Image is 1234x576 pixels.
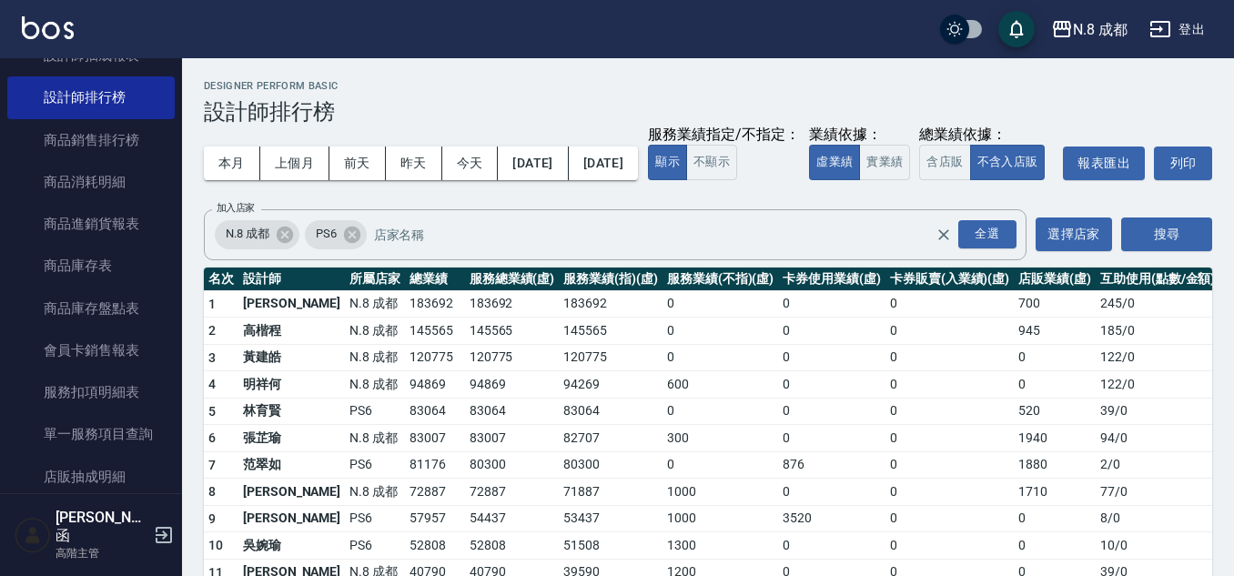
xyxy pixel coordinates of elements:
[648,145,687,180] button: 顯示
[1096,505,1219,532] td: 8 / 0
[7,371,175,413] a: 服務扣項明細表
[1096,290,1219,318] td: 245 / 0
[1096,318,1219,345] td: 185 / 0
[1014,344,1096,371] td: 0
[1096,425,1219,452] td: 94 / 0
[204,99,1212,125] h3: 設計師排行榜
[809,126,910,145] div: 業績依據：
[778,425,885,452] td: 0
[885,318,1014,345] td: 0
[559,398,663,425] td: 83064
[955,217,1020,252] button: Open
[663,371,778,399] td: 600
[465,505,560,532] td: 54437
[885,532,1014,560] td: 0
[1154,147,1212,180] button: 列印
[405,425,465,452] td: 83007
[778,505,885,532] td: 3520
[208,404,216,419] span: 5
[1096,344,1219,371] td: 122 / 0
[345,344,405,371] td: N.8 成都
[56,509,148,545] h5: [PERSON_NAME]函
[1096,268,1219,291] th: 互助使用(點數/金額)
[931,222,956,248] button: Clear
[1121,217,1212,251] button: 搜尋
[386,147,442,180] button: 昨天
[22,16,74,39] img: Logo
[15,517,51,553] img: Person
[663,532,778,560] td: 1300
[970,145,1046,180] button: 不含入店販
[1014,290,1096,318] td: 700
[1014,479,1096,506] td: 1710
[663,344,778,371] td: 0
[663,290,778,318] td: 0
[1096,479,1219,506] td: 77 / 0
[238,479,345,506] td: [PERSON_NAME]
[215,225,280,243] span: N.8 成都
[7,203,175,245] a: 商品進銷貨報表
[559,290,663,318] td: 183692
[885,344,1014,371] td: 0
[498,147,568,180] button: [DATE]
[7,119,175,161] a: 商品銷售排行榜
[1014,451,1096,479] td: 1880
[405,398,465,425] td: 83064
[345,290,405,318] td: N.8 成都
[559,371,663,399] td: 94269
[465,344,560,371] td: 120775
[7,76,175,118] a: 設計師排行榜
[345,479,405,506] td: N.8 成都
[1096,371,1219,399] td: 122 / 0
[958,220,1017,248] div: 全選
[465,318,560,345] td: 145565
[778,268,885,291] th: 卡券使用業績(虛)
[238,505,345,532] td: [PERSON_NAME]
[465,425,560,452] td: 83007
[7,456,175,498] a: 店販抽成明細
[778,451,885,479] td: 876
[405,290,465,318] td: 183692
[204,268,238,291] th: 名次
[778,479,885,506] td: 0
[663,451,778,479] td: 0
[1096,451,1219,479] td: 2 / 0
[465,451,560,479] td: 80300
[1096,398,1219,425] td: 39 / 0
[559,318,663,345] td: 145565
[7,245,175,287] a: 商品庫存表
[885,268,1014,291] th: 卡券販賣(入業績)(虛)
[559,479,663,506] td: 71887
[998,11,1035,47] button: save
[405,505,465,532] td: 57957
[215,220,299,249] div: N.8 成都
[885,479,1014,506] td: 0
[1014,268,1096,291] th: 店販業績(虛)
[663,505,778,532] td: 1000
[559,532,663,560] td: 51508
[7,413,175,455] a: 單一服務項目查詢
[1014,532,1096,560] td: 0
[465,268,560,291] th: 服務總業績(虛)
[1073,18,1128,41] div: N.8 成都
[778,532,885,560] td: 0
[345,371,405,399] td: N.8 成都
[208,484,216,499] span: 8
[885,425,1014,452] td: 0
[238,425,345,452] td: 張芷瑜
[1014,318,1096,345] td: 945
[345,505,405,532] td: PS6
[1014,371,1096,399] td: 0
[345,532,405,560] td: PS6
[405,532,465,560] td: 52808
[859,145,910,180] button: 實業績
[260,147,329,180] button: 上個月
[778,344,885,371] td: 0
[208,458,216,472] span: 7
[778,371,885,399] td: 0
[465,290,560,318] td: 183692
[663,268,778,291] th: 服務業績(不指)(虛)
[208,323,216,338] span: 2
[405,479,465,506] td: 72887
[208,377,216,391] span: 4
